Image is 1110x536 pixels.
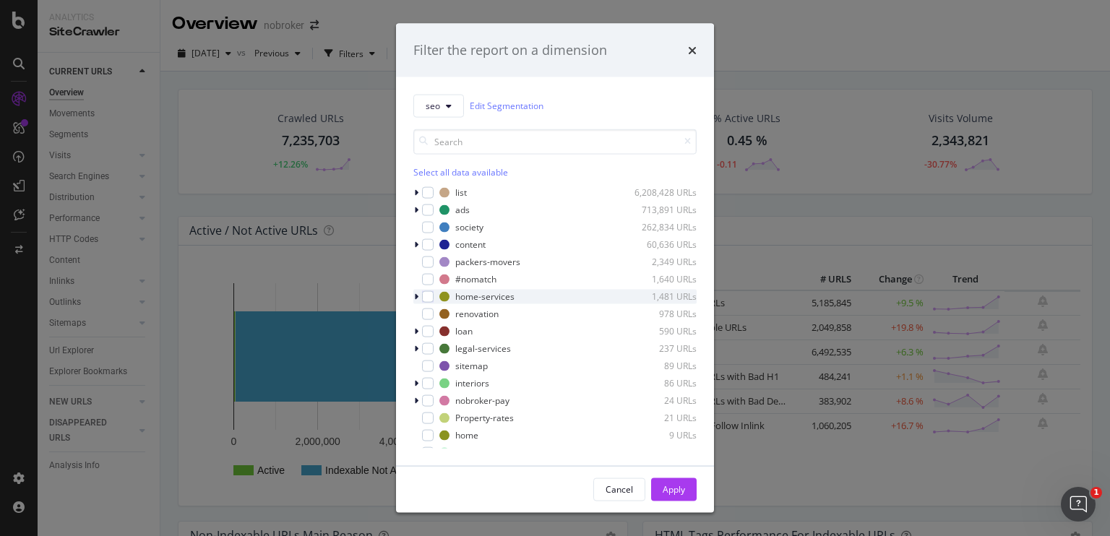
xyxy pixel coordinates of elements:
div: 1,640 URLs [626,273,697,285]
input: Search [413,129,697,154]
div: content [455,238,486,251]
div: sitemap [455,360,488,372]
div: 89 URLs [626,360,697,372]
div: home-services [455,290,515,303]
button: Apply [651,477,697,501]
div: society [455,221,483,233]
div: Non-canonical [455,446,513,459]
div: 6,208,428 URLs [626,186,697,199]
button: Cancel [593,477,645,501]
div: loan [455,325,473,337]
div: legal-services [455,342,511,355]
a: Edit Segmentation [470,98,543,113]
div: modal [396,24,714,513]
div: 24 URLs [626,394,697,407]
div: home [455,429,478,441]
div: 21 URLs [626,412,697,424]
div: Filter the report on a dimension [413,41,607,60]
div: 1,481 URLs [626,290,697,303]
div: nobroker-pay [455,394,509,407]
div: 8 URLs [626,446,697,459]
div: interiors [455,377,489,389]
div: 9 URLs [626,429,697,441]
span: seo [426,100,440,112]
div: 2,349 URLs [626,256,697,268]
div: 713,891 URLs [626,204,697,216]
div: Select all data available [413,165,697,178]
div: 237 URLs [626,342,697,355]
div: 262,834 URLs [626,221,697,233]
div: Apply [663,483,685,496]
div: 978 URLs [626,308,697,320]
div: packers-movers [455,256,520,268]
div: 60,636 URLs [626,238,697,251]
div: 590 URLs [626,325,697,337]
iframe: Intercom live chat [1061,487,1096,522]
div: 86 URLs [626,377,697,389]
div: #nomatch [455,273,496,285]
div: renovation [455,308,499,320]
div: times [688,41,697,60]
div: list [455,186,467,199]
div: ads [455,204,470,216]
button: seo [413,94,464,117]
span: 1 [1090,487,1102,498]
div: Property-rates [455,412,514,424]
div: Cancel [606,483,633,496]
